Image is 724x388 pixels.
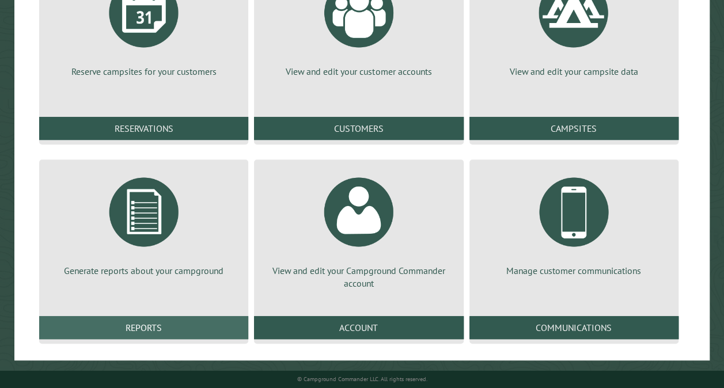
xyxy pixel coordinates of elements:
[297,375,427,383] small: © Campground Commander LLC. All rights reserved.
[39,117,248,140] a: Reservations
[39,316,248,339] a: Reports
[53,65,234,78] p: Reserve campsites for your customers
[469,316,678,339] a: Communications
[483,65,665,78] p: View and edit your campsite data
[483,264,665,277] p: Manage customer communications
[483,169,665,277] a: Manage customer communications
[268,264,449,290] p: View and edit your Campground Commander account
[268,65,449,78] p: View and edit your customer accounts
[53,169,234,277] a: Generate reports about your campground
[254,316,463,339] a: Account
[469,117,678,140] a: Campsites
[268,169,449,290] a: View and edit your Campground Commander account
[254,117,463,140] a: Customers
[53,264,234,277] p: Generate reports about your campground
